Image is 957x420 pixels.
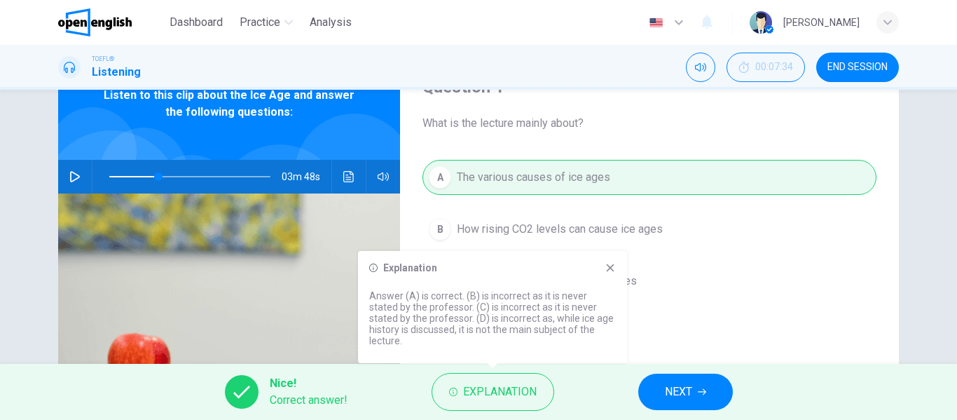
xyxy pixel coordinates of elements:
[727,53,805,82] div: Hide
[755,62,793,73] span: 00:07:34
[92,54,114,64] span: TOEFL®
[310,14,352,31] span: Analysis
[665,382,692,402] span: NEXT
[270,392,347,409] span: Correct answer!
[282,160,331,194] span: 03m 48s
[270,375,347,392] span: Nice!
[647,18,665,28] img: en
[92,64,141,81] h1: Listening
[827,62,888,73] span: END SESSION
[686,53,715,82] div: Mute
[750,11,772,34] img: Profile picture
[783,14,860,31] div: [PERSON_NAME]
[369,290,616,346] p: Answer (A) is correct. (B) is incorrect as it is never stated by the professor. (C) is incorrect ...
[58,8,132,36] img: OpenEnglish logo
[104,87,354,121] span: Listen to this clip about the Ice Age and answer the following questions:
[240,14,280,31] span: Practice
[338,160,360,194] button: Click to see the audio transcription
[463,382,537,402] span: Explanation
[170,14,223,31] span: Dashboard
[383,262,437,273] h6: Explanation
[422,115,876,132] span: What is the lecture mainly about?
